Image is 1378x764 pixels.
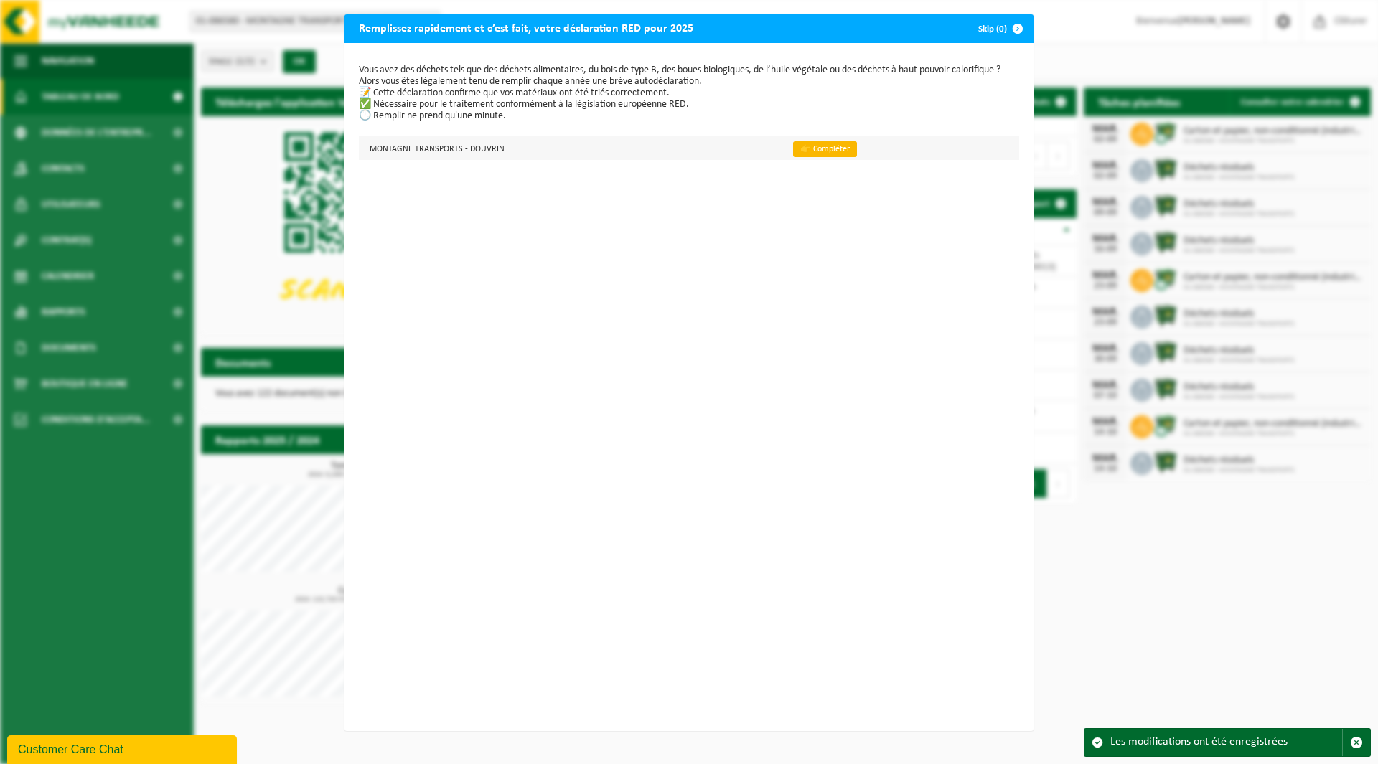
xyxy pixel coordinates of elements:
p: Vous avez des déchets tels que des déchets alimentaires, du bois de type B, des boues biologiques... [359,65,1019,122]
button: Skip (0) [967,14,1032,43]
td: MONTAGNE TRANSPORTS - DOUVRIN [359,136,781,160]
a: 👉 Compléter [793,141,857,157]
h2: Remplissez rapidement et c’est fait, votre déclaration RED pour 2025 [344,14,708,42]
iframe: chat widget [7,732,240,764]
